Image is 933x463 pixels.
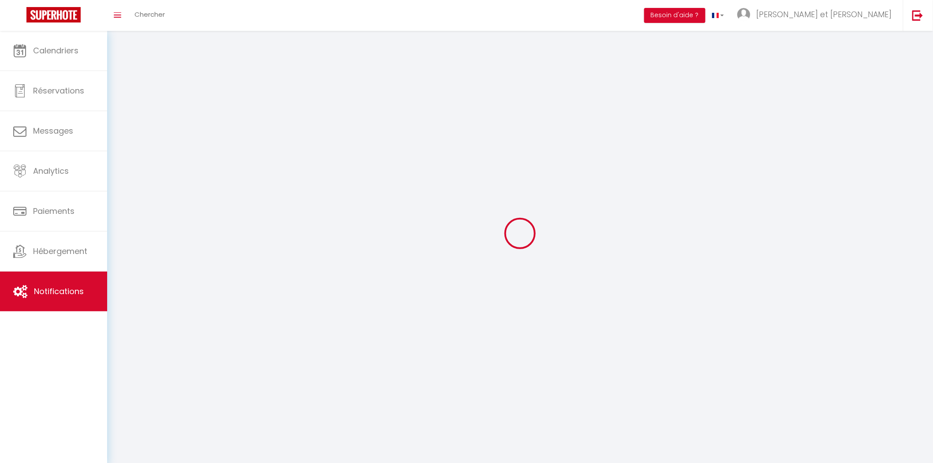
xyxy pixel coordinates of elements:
img: logout [912,10,923,21]
span: Chercher [134,10,165,19]
span: Messages [33,125,73,136]
span: Calendriers [33,45,78,56]
img: ... [737,8,750,21]
button: Besoin d'aide ? [644,8,705,23]
span: [PERSON_NAME] et [PERSON_NAME] [756,9,892,20]
span: Réservations [33,85,84,96]
span: Analytics [33,165,69,176]
span: Paiements [33,205,75,217]
span: Hébergement [33,246,87,257]
span: Notifications [34,286,84,297]
img: Super Booking [26,7,81,22]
